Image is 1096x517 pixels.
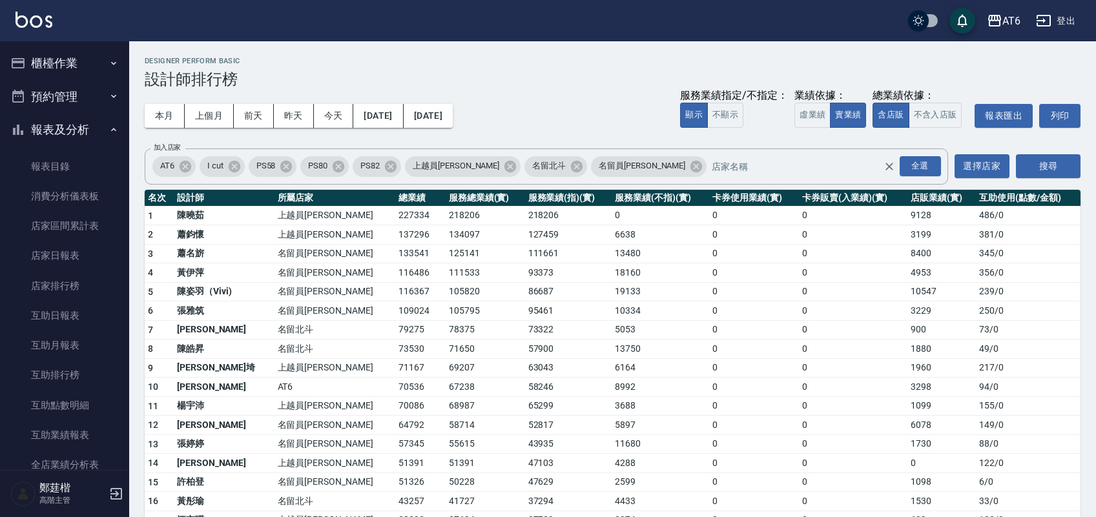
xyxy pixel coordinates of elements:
[794,89,866,103] div: 業績依據：
[152,156,196,177] div: AT6
[446,320,525,340] td: 78375
[612,244,709,263] td: 13480
[395,190,446,207] th: 總業績
[5,211,124,241] a: 店家區間累計表
[174,320,274,340] td: [PERSON_NAME]
[39,482,105,494] h5: 鄭莛楷
[799,282,907,301] td: 0
[446,206,525,225] td: 218206
[880,157,898,176] button: Clear
[39,494,105,506] p: 高階主管
[274,434,395,454] td: 名留員[PERSON_NAME]
[976,492,1080,511] td: 33 / 0
[5,181,124,211] a: 消費分析儀表板
[274,104,314,128] button: 昨天
[314,104,354,128] button: 今天
[709,454,799,473] td: 0
[591,156,707,177] div: 名留員[PERSON_NAME]
[10,481,36,507] img: Person
[830,103,866,128] button: 實業績
[525,190,612,207] th: 服務業績(指)(實)
[446,244,525,263] td: 125141
[274,244,395,263] td: 名留員[PERSON_NAME]
[907,225,976,245] td: 3199
[907,244,976,263] td: 8400
[525,340,612,359] td: 57900
[976,416,1080,435] td: 149 / 0
[799,454,907,473] td: 0
[234,104,274,128] button: 前天
[975,104,1033,128] a: 報表匯出
[174,416,274,435] td: [PERSON_NAME]
[873,103,909,128] button: 含店販
[612,416,709,435] td: 5897
[680,89,788,103] div: 服務業績指定/不指定：
[897,154,944,179] button: Open
[148,496,159,506] span: 16
[446,340,525,359] td: 71650
[395,434,446,454] td: 57345
[1002,13,1020,29] div: AT6
[799,492,907,511] td: 0
[148,381,159,392] span: 10
[174,206,274,225] td: 陳曉茹
[976,340,1080,359] td: 49 / 0
[907,454,976,473] td: 0
[405,159,507,172] span: 上越員[PERSON_NAME]
[145,70,1080,88] h3: 設計師排行榜
[976,301,1080,321] td: 250 / 0
[525,492,612,511] td: 37294
[909,103,962,128] button: 不含入店販
[446,378,525,397] td: 67238
[976,358,1080,378] td: 217 / 0
[907,416,976,435] td: 6078
[5,330,124,360] a: 互助月報表
[174,282,274,301] td: 陳姿羽（Vivi)
[395,454,446,473] td: 51391
[154,143,181,152] label: 加入店家
[274,225,395,245] td: 上越員[PERSON_NAME]
[1039,104,1080,128] button: 列印
[174,396,274,416] td: 楊宇沛
[799,320,907,340] td: 0
[249,156,297,177] div: PS58
[174,492,274,511] td: 黃彤瑜
[525,244,612,263] td: 111661
[709,378,799,397] td: 0
[976,454,1080,473] td: 122 / 0
[907,263,976,283] td: 4953
[525,282,612,301] td: 86687
[799,206,907,225] td: 0
[709,396,799,416] td: 0
[5,450,124,480] a: 全店業績分析表
[148,210,153,221] span: 1
[709,472,799,492] td: 0
[446,282,525,301] td: 105820
[907,301,976,321] td: 3229
[525,320,612,340] td: 73322
[907,282,976,301] td: 10547
[1031,9,1080,33] button: 登出
[174,244,274,263] td: 蕭名旂
[524,156,587,177] div: 名留北斗
[799,378,907,397] td: 0
[174,301,274,321] td: 張雅筑
[274,282,395,301] td: 名留員[PERSON_NAME]
[799,396,907,416] td: 0
[274,378,395,397] td: AT6
[709,358,799,378] td: 0
[395,263,446,283] td: 116486
[709,340,799,359] td: 0
[5,80,124,114] button: 預約管理
[200,159,231,172] span: I cut
[395,244,446,263] td: 133541
[525,378,612,397] td: 58246
[799,190,907,207] th: 卡券販賣(入業績)(實)
[300,159,335,172] span: PS80
[16,12,52,28] img: Logo
[353,156,401,177] div: PS82
[5,241,124,270] a: 店家日報表
[1016,154,1080,178] button: 搜尋
[525,225,612,245] td: 127459
[274,472,395,492] td: 名留員[PERSON_NAME]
